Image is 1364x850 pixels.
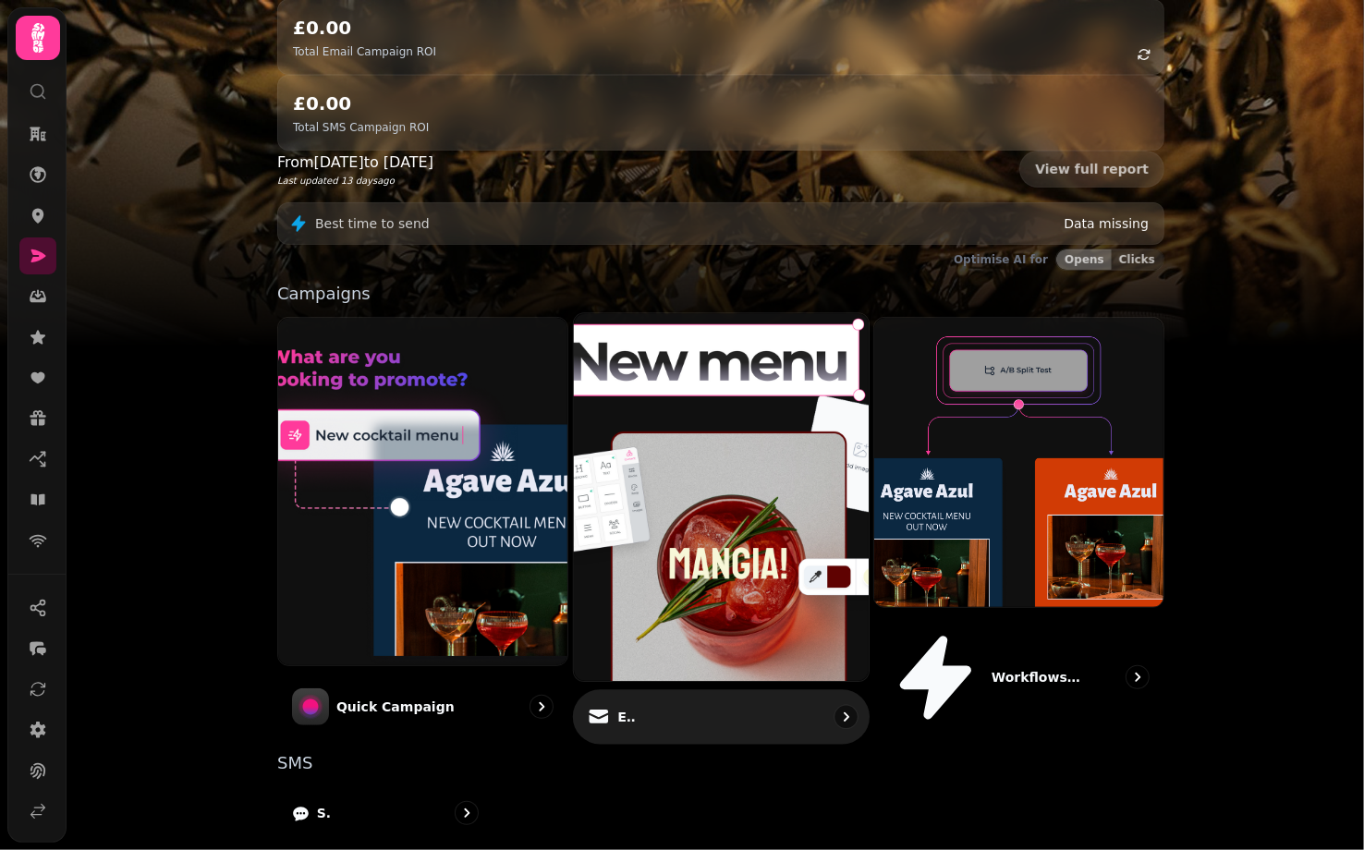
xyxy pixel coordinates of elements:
p: Last updated 13 days ago [277,174,433,188]
svg: go to [457,804,476,822]
a: EmailEmail [573,312,870,744]
p: Total SMS Campaign ROI [293,120,429,135]
svg: go to [1128,668,1147,686]
p: From [DATE] to [DATE] [277,152,433,174]
p: Workflows (coming soon) [992,668,1084,686]
button: Opens [1056,249,1112,270]
button: Clicks [1112,249,1163,270]
svg: go to [532,698,551,716]
a: Workflows (coming soon)Workflows (coming soon) [873,317,1164,740]
a: View full report [1019,151,1164,188]
h2: £0.00 [293,91,429,116]
img: Quick Campaign [278,318,567,665]
a: SMS [277,786,493,840]
p: Total Email Campaign ROI [293,44,436,59]
p: Quick Campaign [336,698,455,716]
a: Quick CampaignQuick Campaign [277,317,568,740]
p: Best time to send [315,214,430,233]
button: refresh [1128,39,1160,70]
span: Clicks [1119,254,1155,265]
p: SMS [277,755,1164,771]
svg: go to [836,708,855,726]
p: Email [617,708,636,726]
span: Opens [1065,254,1104,265]
img: Email [559,296,883,700]
p: SMS [317,804,331,822]
p: Data missing [1064,214,1149,233]
img: Workflows (coming soon) [874,318,1163,607]
h2: £0.00 [293,15,436,41]
p: Optimise AI for [954,252,1048,267]
p: Campaigns [277,285,1164,302]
